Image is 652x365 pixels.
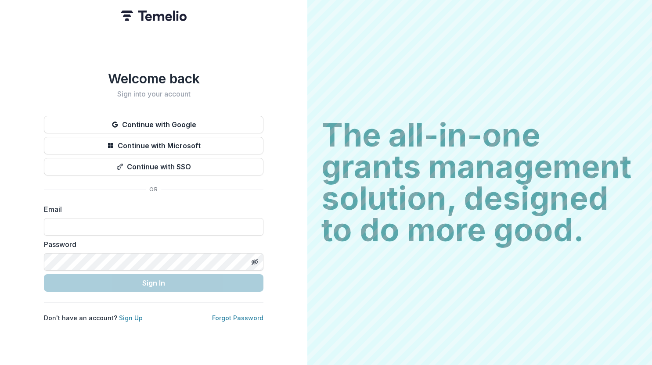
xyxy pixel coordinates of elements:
[121,11,187,21] img: Temelio
[119,314,143,322] a: Sign Up
[44,137,263,154] button: Continue with Microsoft
[44,116,263,133] button: Continue with Google
[44,274,263,292] button: Sign In
[44,313,143,322] p: Don't have an account?
[44,90,263,98] h2: Sign into your account
[248,255,262,269] button: Toggle password visibility
[44,158,263,175] button: Continue with SSO
[44,71,263,86] h1: Welcome back
[44,239,258,250] label: Password
[44,204,258,215] label: Email
[212,314,263,322] a: Forgot Password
